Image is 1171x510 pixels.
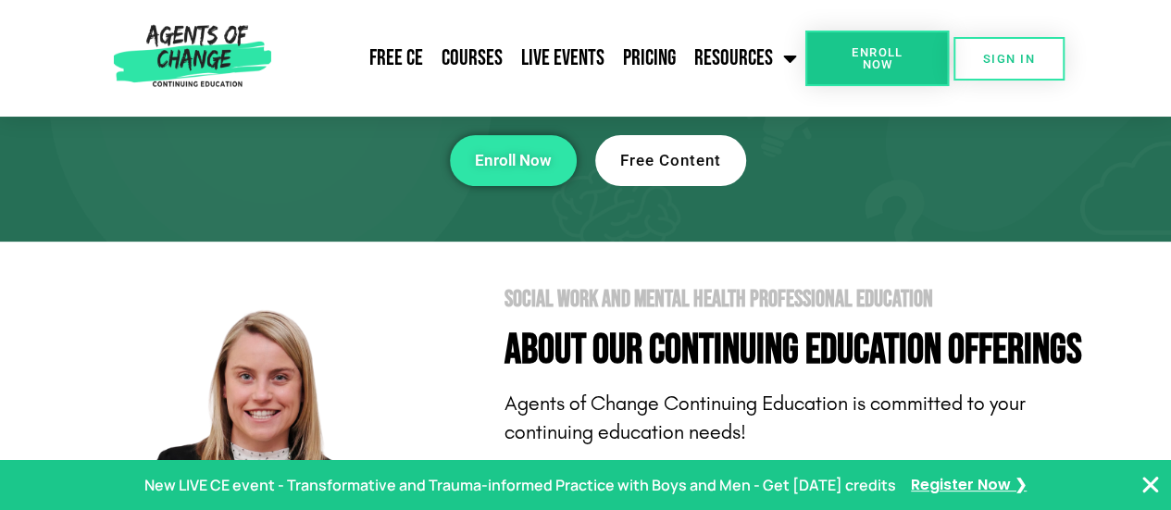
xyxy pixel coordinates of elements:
[614,35,685,81] a: Pricing
[620,153,721,168] span: Free Content
[360,35,432,81] a: Free CE
[835,46,919,70] span: Enroll Now
[505,330,1114,371] h4: About Our Continuing Education Offerings
[505,288,1114,311] h2: Social Work and Mental Health Professional Education
[512,35,614,81] a: Live Events
[475,153,552,168] span: Enroll Now
[685,35,805,81] a: Resources
[279,35,805,81] nav: Menu
[432,35,512,81] a: Courses
[983,53,1035,65] span: SIGN IN
[595,135,746,186] a: Free Content
[911,472,1027,499] a: Register Now ❯
[144,472,896,499] p: New LIVE CE event - Transformative and Trauma-informed Practice with Boys and Men - Get [DATE] cr...
[953,37,1065,81] a: SIGN IN
[505,392,1026,444] span: Agents of Change Continuing Education is committed to your continuing education needs!
[450,135,577,186] a: Enroll Now
[1140,474,1162,496] button: Close Banner
[805,31,949,86] a: Enroll Now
